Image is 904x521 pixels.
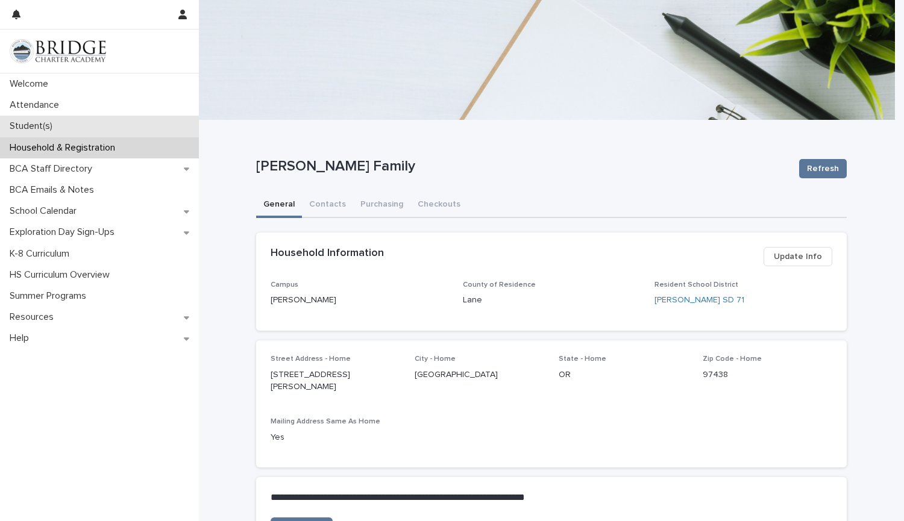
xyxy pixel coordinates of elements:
[703,369,832,381] p: 97438
[415,355,456,363] span: City - Home
[271,355,351,363] span: Street Address - Home
[302,193,353,218] button: Contacts
[463,281,536,289] span: County of Residence
[5,78,58,90] p: Welcome
[5,142,125,154] p: Household & Registration
[5,205,86,217] p: School Calendar
[271,431,400,444] p: Yes
[799,159,847,178] button: Refresh
[10,39,106,63] img: V1C1m3IdTEidaUdm9Hs0
[5,120,62,132] p: Student(s)
[5,163,102,175] p: BCA Staff Directory
[271,418,380,425] span: Mailing Address Same As Home
[256,193,302,218] button: General
[764,247,832,266] button: Update Info
[5,99,69,111] p: Attendance
[5,332,39,344] p: Help
[5,248,79,260] p: K-8 Curriculum
[703,355,762,363] span: Zip Code - Home
[271,281,298,289] span: Campus
[559,369,688,381] p: OR
[271,294,448,307] p: [PERSON_NAME]
[463,294,641,307] p: Lane
[5,290,96,302] p: Summer Programs
[654,281,738,289] span: Resident School District
[654,294,744,307] a: [PERSON_NAME] SD 71
[5,226,124,238] p: Exploration Day Sign-Ups
[559,355,606,363] span: State - Home
[271,247,384,260] h2: Household Information
[774,251,822,263] span: Update Info
[5,311,63,323] p: Resources
[353,193,410,218] button: Purchasing
[415,369,544,381] p: [GEOGRAPHIC_DATA]
[5,269,119,281] p: HS Curriculum Overview
[410,193,468,218] button: Checkouts
[271,369,400,394] p: [STREET_ADDRESS][PERSON_NAME]
[807,163,839,175] span: Refresh
[5,184,104,196] p: BCA Emails & Notes
[256,158,789,175] p: [PERSON_NAME] Family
